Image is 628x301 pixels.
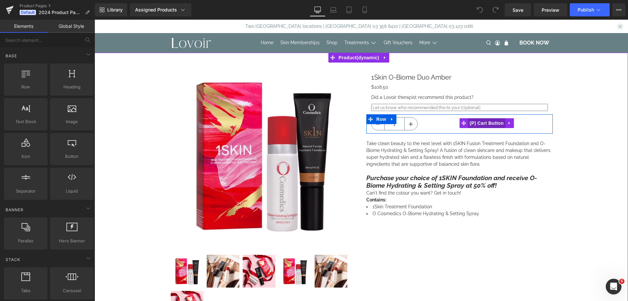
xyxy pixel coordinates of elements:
[357,3,373,16] a: Mobile
[272,155,443,170] strong: Purchase your choice of 1SKIN Foundation and receive O-Biome Hydrating & Setting Spray at 50% off!
[534,3,567,16] a: Preview
[277,64,294,71] span: $108.50
[148,235,183,270] a: 1Skin O-Biome Duo Amber
[6,287,45,294] span: Tabs
[278,191,385,197] a: O Cosmedics O-Biome Hydrating & Setting Spray
[277,84,453,91] input: Let us know who recommended this to you! (Optional)
[76,235,109,268] img: 1Skin O-Biome Duo Amber
[163,15,182,31] a: Home
[184,235,219,270] a: 1Skin O-Biome Duo Amber
[52,237,92,244] span: Hero Banner
[473,3,486,16] button: Undo
[6,118,45,125] span: Text Block
[220,235,253,268] img: 1Skin O-Biome Duo Amber
[20,3,95,9] a: Product Pages
[39,10,82,15] span: 2024 Product Page - [DATE] 18:23:11
[246,13,286,33] a: Treatments
[107,7,123,13] span: Library
[420,18,460,29] a: Book now
[135,7,186,13] div: Assigned Products
[619,279,624,284] span: 5
[47,20,95,33] a: Global Style
[76,235,111,270] a: 1Skin O-Biome Duo Amber
[370,98,415,109] button: Add To Cart
[542,7,559,13] span: Preview
[310,3,325,16] a: Desktop
[570,3,610,16] button: Publish
[513,7,523,13] span: Save
[280,95,293,104] span: Row
[5,207,24,213] span: Banner
[52,287,92,294] span: Carousel
[277,74,453,81] p: Did a Lovoir therapist recommend this product?
[5,256,21,263] span: Stack
[374,99,411,108] span: (P) Cart Button
[322,13,347,33] a: More
[6,84,45,90] span: Row
[522,4,529,10] button: close
[578,7,594,12] span: Publish
[411,99,419,108] a: Expand / Collapse
[6,188,45,195] span: Separator
[228,15,246,31] a: Shop
[242,33,286,43] span: Product
[184,235,217,268] img: 1Skin O-Biome Duo Amber
[148,4,381,10] p: Two [GEOGRAPHIC_DATA] locations | [GEOGRAPHIC_DATA] 03 358 8410 | [GEOGRAPHIC_DATA] 03 423 1166
[95,3,127,16] a: New Library
[293,95,302,104] a: Expand / Collapse
[612,3,625,16] button: More
[52,118,92,125] span: Image
[163,13,347,33] nav: main navigation
[277,54,357,62] a: 1Skin O-Biome Duo Amber
[286,15,322,31] a: Gift Vouchers
[6,237,45,244] span: Parallax
[148,235,181,268] img: 1Skin O-Biome Duo Amber
[6,153,45,160] span: Icon
[52,84,92,90] span: Heading
[286,33,295,43] a: Expand / Collapse
[112,235,147,270] a: 1Skin O-Biome Duo Amber
[278,184,338,190] a: 1Skin Treatment Foundation
[76,43,262,230] img: 1Skin O-Biome Duo Amber
[489,3,502,16] button: Redo
[5,53,18,59] span: Base
[220,235,255,270] a: 1Skin O-Biome Duo Amber
[272,121,456,147] p: Take clean beauty to the next level with 1SKIN Fusion Treatment Foundation and O-Biome Hydrating ...
[341,3,357,16] a: Tablet
[52,188,92,195] span: Liquid
[182,15,228,31] a: Skin Memberships
[325,3,341,16] a: Laptop
[272,170,458,177] p: Can't find the colour you want? Get in touch!
[606,279,621,294] iframe: Intercom live chat
[272,178,292,183] strong: Contains:
[112,235,145,268] img: 1Skin O-Biome Duo Amber
[20,10,36,15] span: Default
[52,153,92,160] span: Button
